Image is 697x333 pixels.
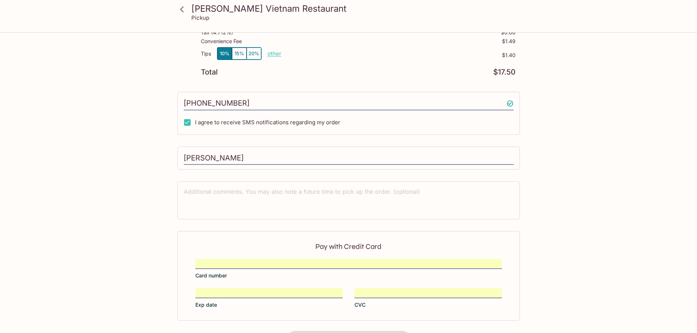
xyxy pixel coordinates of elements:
[201,30,233,35] p: Tax ( 4.712% )
[281,52,516,58] p: $1.40
[232,48,247,60] button: 15%
[195,243,502,250] p: Pay with Credit Card
[267,50,281,57] button: other
[355,301,366,309] span: CVC
[195,289,343,297] iframe: Secure expiration date input frame
[493,69,516,76] p: $17.50
[201,69,218,76] p: Total
[247,48,261,60] button: 20%
[502,38,516,44] p: $1.49
[217,48,232,60] button: 10%
[195,272,227,279] span: Card number
[195,260,502,268] iframe: Secure card number input frame
[195,301,217,309] span: Exp date
[184,97,514,110] input: Enter phone number
[195,119,340,126] span: I agree to receive SMS notifications regarding my order
[191,14,209,21] p: Pickup
[501,30,516,35] p: $0.66
[355,289,502,297] iframe: Secure CVC input frame
[191,3,518,14] h3: [PERSON_NAME] Vietnam Restaurant
[184,151,514,165] input: Enter first and last name
[201,38,242,44] p: Convenience Fee
[201,51,211,57] p: Tips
